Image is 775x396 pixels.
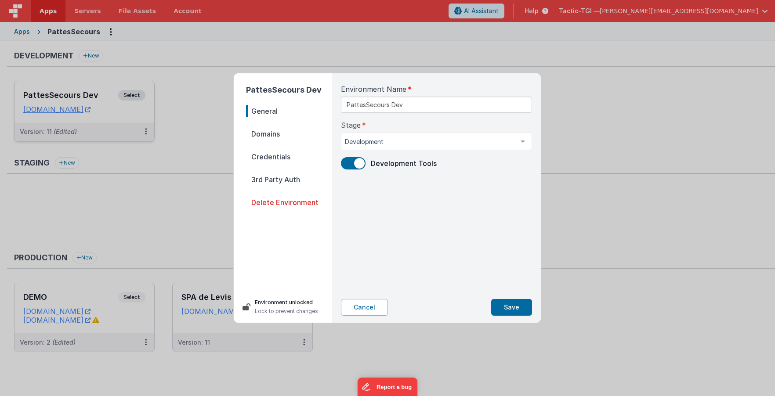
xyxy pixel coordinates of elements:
span: 3rd Party Auth [246,173,332,186]
h2: PattesSecours Dev [246,84,332,96]
span: Stage [341,120,361,130]
button: Cancel [341,299,388,316]
span: General [246,105,332,117]
button: Save [491,299,532,316]
iframe: Marker.io feedback button [358,378,418,396]
span: Environment Name [341,84,406,94]
span: Delete Environment [246,196,332,209]
p: Lock to prevent changes [255,307,318,316]
span: Credentials [246,151,332,163]
span: Development [345,137,514,146]
span: Development Tools [371,159,437,168]
span: Domains [246,128,332,140]
p: Environment unlocked [255,298,318,307]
